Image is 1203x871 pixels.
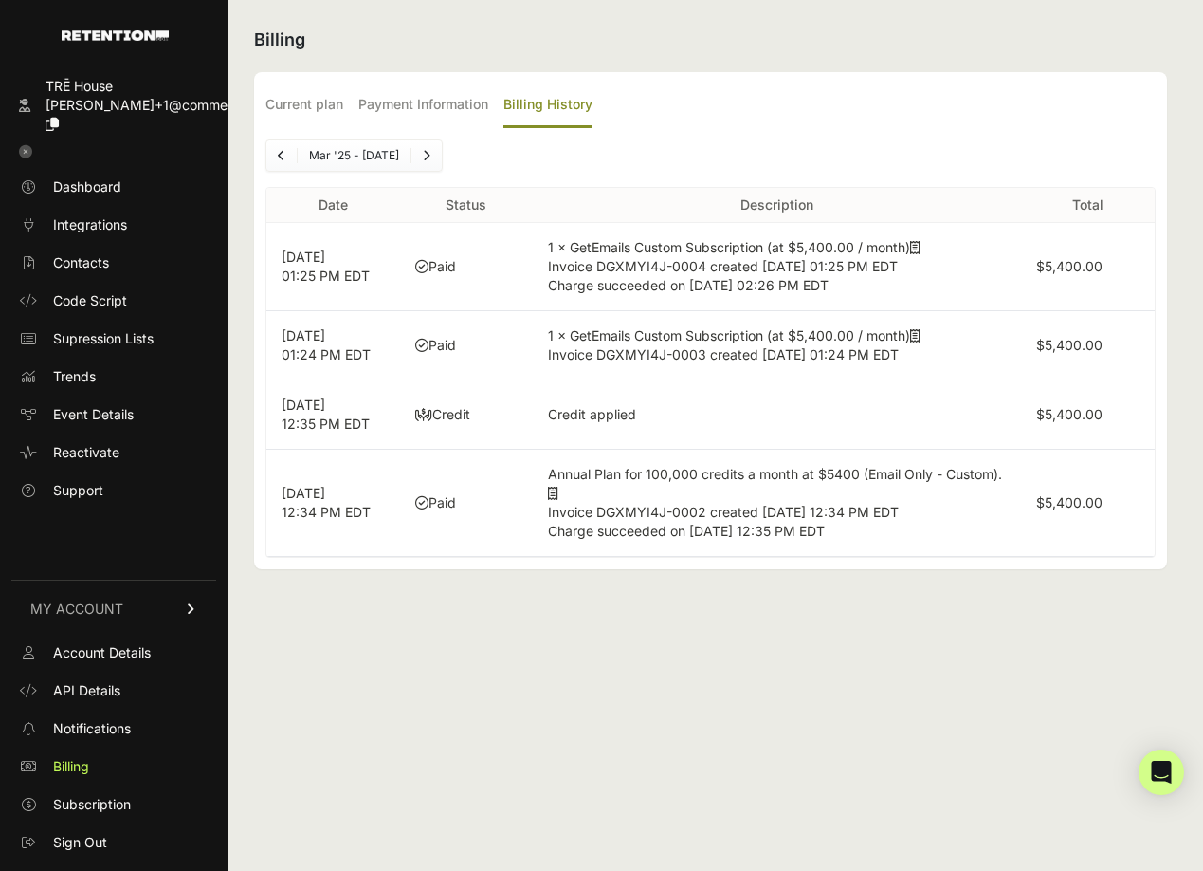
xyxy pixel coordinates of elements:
a: Account Details [11,638,216,668]
h2: Billing [254,27,1167,53]
span: Subscription [53,795,131,814]
th: Date [266,188,400,223]
a: Contacts [11,248,216,278]
span: Invoice DGXMYI4J-0003 created [DATE] 01:24 PM EDT [548,346,899,362]
p: [DATE] 01:24 PM EDT [282,326,385,364]
span: Event Details [53,405,134,424]
span: Charge succeeded on [DATE] 02:26 PM EDT [548,277,829,293]
td: Paid [400,450,534,557]
label: Billing History [503,83,592,128]
p: [DATE] 12:35 PM EDT [282,396,385,434]
a: API Details [11,676,216,706]
span: Invoice DGXMYI4J-0004 created [DATE] 01:25 PM EDT [548,258,898,274]
a: Supression Lists [11,324,216,354]
a: MY ACCOUNT [11,580,216,638]
div: Open Intercom Messenger [1139,750,1184,795]
span: Account Details [53,643,151,662]
a: Trends [11,361,216,392]
a: Reactivate [11,437,216,468]
td: 1 × GetEmails Custom Subscription (at $5,400.00 / month) [533,223,1021,311]
td: Annual Plan for 100,000 credits a month at $5400 (Email Only - Custom). [533,450,1021,557]
label: Payment Information [358,83,488,128]
li: Mar '25 - [DATE] [297,148,410,163]
td: Paid [400,223,534,311]
td: Credit applied [533,380,1021,450]
span: Integrations [53,215,127,234]
img: Retention.com [62,30,169,41]
label: $5,400.00 [1036,406,1103,422]
a: Next [411,140,442,171]
td: Paid [400,311,534,380]
label: $5,400.00 [1036,258,1103,274]
a: Support [11,475,216,506]
span: Dashboard [53,177,121,196]
span: [PERSON_NAME]+1@commerc... [46,97,251,113]
label: $5,400.00 [1036,494,1103,510]
a: TRĒ House [PERSON_NAME]+1@commerc... [11,71,216,139]
span: Billing [53,757,89,776]
th: Status [400,188,534,223]
span: Code Script [53,291,127,310]
a: Billing [11,751,216,782]
span: Supression Lists [53,329,154,348]
span: Notifications [53,719,131,738]
div: TRĒ House [46,77,251,96]
span: Charge succeeded on [DATE] 12:35 PM EDT [548,523,825,539]
p: [DATE] 01:25 PM EDT [282,248,385,286]
span: Invoice DGXMYI4J-0002 created [DATE] 12:34 PM EDT [548,504,899,520]
span: Reactivate [53,443,119,462]
label: Current plan [265,83,343,128]
span: API Details [53,681,120,700]
a: Integrations [11,210,216,240]
th: Description [533,188,1021,223]
span: Trends [53,367,96,386]
label: $5,400.00 [1036,337,1103,353]
a: Dashboard [11,172,216,202]
td: Credit [400,380,534,450]
td: 1 × GetEmails Custom Subscription (at $5,400.00 / month) [533,311,1021,380]
span: Support [53,481,103,500]
a: Event Details [11,399,216,430]
th: Total [1021,188,1155,223]
a: Previous [266,140,297,171]
span: MY ACCOUNT [30,600,123,619]
p: [DATE] 12:34 PM EDT [282,484,385,522]
span: Contacts [53,253,109,272]
a: Sign Out [11,827,216,858]
span: Sign Out [53,833,107,852]
a: Notifications [11,713,216,744]
a: Code Script [11,286,216,316]
a: Subscription [11,789,216,820]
